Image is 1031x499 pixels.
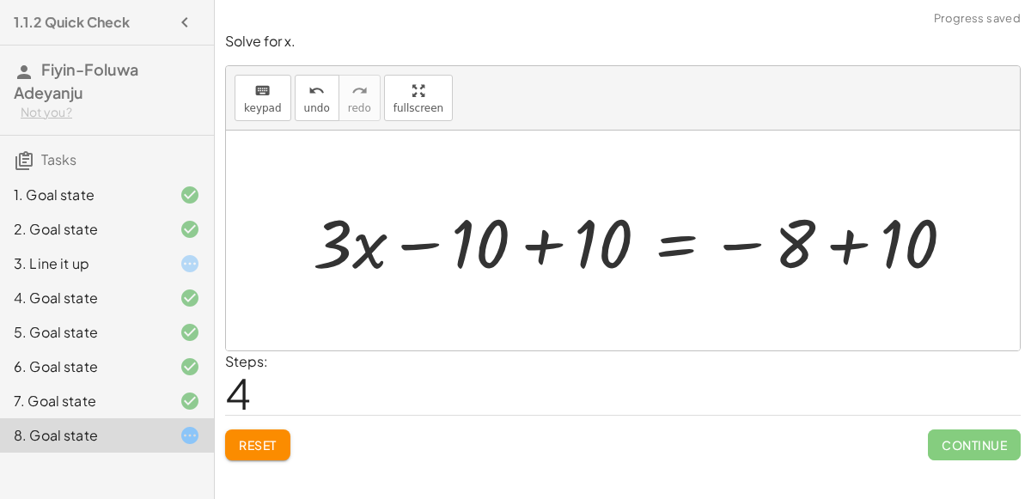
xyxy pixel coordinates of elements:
[308,81,325,101] i: undo
[14,59,138,102] span: Fiyin-Foluwa Adeyanju
[254,81,271,101] i: keyboard
[295,75,339,121] button: undoundo
[225,429,290,460] button: Reset
[351,81,368,101] i: redo
[180,219,200,240] i: Task finished and correct.
[348,102,371,114] span: redo
[14,12,130,33] h4: 1.1.2 Quick Check
[14,356,152,377] div: 6. Goal state
[180,185,200,205] i: Task finished and correct.
[14,425,152,446] div: 8. Goal state
[225,367,251,419] span: 4
[384,75,453,121] button: fullscreen
[244,102,282,114] span: keypad
[180,322,200,343] i: Task finished and correct.
[180,391,200,411] i: Task finished and correct.
[180,253,200,274] i: Task started.
[14,391,152,411] div: 7. Goal state
[14,322,152,343] div: 5. Goal state
[225,32,1021,52] p: Solve for x.
[21,104,200,121] div: Not you?
[934,10,1021,27] span: Progress saved
[225,352,268,370] label: Steps:
[235,75,291,121] button: keyboardkeypad
[14,185,152,205] div: 1. Goal state
[393,102,443,114] span: fullscreen
[304,102,330,114] span: undo
[180,288,200,308] i: Task finished and correct.
[339,75,381,121] button: redoredo
[239,437,277,453] span: Reset
[14,253,152,274] div: 3. Line it up
[41,150,76,168] span: Tasks
[14,288,152,308] div: 4. Goal state
[180,425,200,446] i: Task started.
[14,219,152,240] div: 2. Goal state
[180,356,200,377] i: Task finished and correct.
